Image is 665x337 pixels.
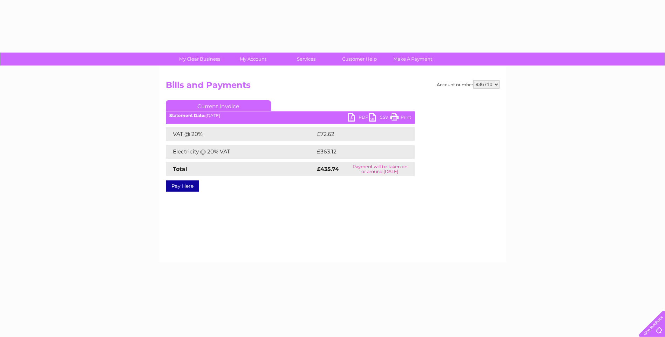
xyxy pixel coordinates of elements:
a: PDF [348,113,369,123]
h2: Bills and Payments [166,80,500,94]
a: CSV [369,113,390,123]
div: Account number [437,80,500,89]
a: Customer Help [331,53,388,66]
div: [DATE] [166,113,415,118]
td: Electricity @ 20% VAT [166,145,315,159]
a: Current Invoice [166,100,271,111]
td: VAT @ 20% [166,127,315,141]
td: Payment will be taken on or around [DATE] [345,162,414,176]
strong: £435.74 [317,166,339,172]
a: My Account [224,53,282,66]
a: My Clear Business [171,53,229,66]
td: £363.12 [315,145,402,159]
a: Make A Payment [384,53,442,66]
b: Statement Date: [169,113,205,118]
a: Pay Here [166,180,199,192]
a: Services [277,53,335,66]
a: Print [390,113,411,123]
td: £72.62 [315,127,400,141]
strong: Total [173,166,187,172]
